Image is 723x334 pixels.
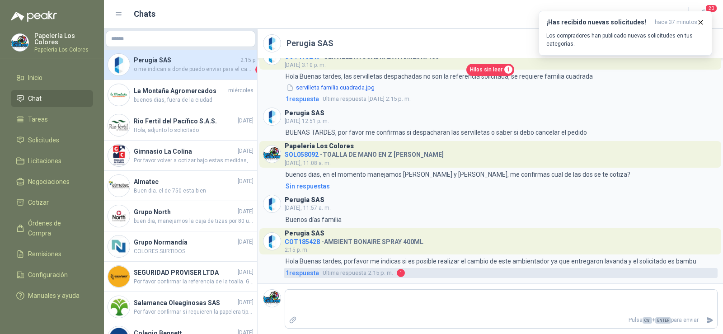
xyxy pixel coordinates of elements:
a: Manuales y ayuda [11,287,93,304]
span: Chat [28,94,42,103]
span: Ctrl [643,317,652,324]
button: ¡Has recibido nuevas solicitudes!hace 37 minutos Los compradores han publicado nuevas solicitudes... [539,11,712,56]
a: Hilos sin leer1 [466,64,514,76]
a: Inicio [11,69,93,86]
span: [DATE] [238,177,254,186]
img: Company Logo [263,290,281,307]
h4: Grupo North [134,207,236,217]
p: Hola Buenas tardes, las servilletas despachadas no son la referencia solicitada, se requiere fami... [286,71,593,81]
span: 1 [504,66,512,74]
span: [DATE] [238,268,254,277]
h4: Almatec [134,177,236,187]
img: Company Logo [108,205,130,227]
a: Órdenes de Compra [11,215,93,242]
span: Órdenes de Compra [28,218,85,238]
span: Configuración [28,270,68,280]
span: Cotizar [28,198,49,207]
a: 1respuestaUltima respuesta[DATE] 2:15 p. m. [284,94,718,104]
span: 2:15 p. m. [285,247,309,253]
p: Papelería Los Colores [34,33,93,45]
img: Company Logo [108,114,130,136]
span: 1 respuesta [286,268,319,278]
button: 20 [696,6,712,23]
span: Hola, adjunto lo solicitado [134,126,254,135]
a: Tareas [11,111,93,128]
span: [DATE], 11:08 a. m. [285,160,331,166]
img: Company Logo [108,266,130,287]
h4: Gimnasio La Colina [134,146,236,156]
a: Chat [11,90,93,107]
a: Company LogoSEGURIDAD PROVISER LTDA[DATE]Por favor confirmar la referencia de la toalla. Gracias [104,262,257,292]
h1: Chats [134,8,155,20]
a: Remisiones [11,245,93,263]
h2: Perugia SAS [286,37,333,50]
img: Company Logo [108,235,130,257]
span: 1 [397,269,405,277]
span: Negociaciones [28,177,70,187]
a: Company LogoSalamanca Oleaginosas SAS[DATE]Por favor confirmar si requieren la papelera tipo band... [104,292,257,322]
img: Company Logo [108,84,130,106]
h4: Rio Fertil del Pacífico S.A.S. [134,116,236,126]
p: Buenos días familia [286,215,342,225]
span: [DATE] [238,298,254,307]
a: 1respuestaUltima respuesta2:15 p. m.1 [284,268,718,278]
a: Company LogoLa Montaña Agromercadosmiércolesbuenos dias, fuera de la ciudad [104,80,257,110]
span: [DATE], 11:57 a. m. [285,205,331,211]
span: 1 [255,65,264,74]
span: [DATE] [238,147,254,155]
h4: - AMBIENT BONAIRE SPRAY 400ML [285,236,423,245]
span: SOL058092 [285,151,319,158]
img: Logo peakr [11,11,57,22]
p: buenos dias, en el momento manejamos [PERSON_NAME] y [PERSON_NAME], me confirmas cual de las dos ... [286,169,630,179]
span: Por favor confirmar la referencia de la toalla. Gracias [134,278,254,286]
span: Inicio [28,73,42,83]
img: Company Logo [263,146,281,163]
a: Sin respuestas [284,181,718,191]
img: Company Logo [263,108,281,125]
h4: - SERVILLETA CUADRADA FAMILIA x 100 [285,51,439,59]
span: [DATE] [238,117,254,125]
h4: Grupo Normandía [134,237,236,247]
a: Configuración [11,266,93,283]
a: Company LogoRio Fertil del Pacífico S.A.S.[DATE]Hola, adjunto lo solicitado [104,110,257,141]
span: buen dia, manejamos la caja de tizas por 80 unds [134,217,254,226]
a: Company LogoGrupo North[DATE]buen dia, manejamos la caja de tizas por 80 unds [104,201,257,231]
span: [DATE] 12:51 p. m. [285,118,329,124]
a: Licitaciones [11,152,93,169]
a: Company LogoGrupo Normandía[DATE]COLORES SURTIDOS [104,231,257,262]
a: Company LogoPerugia SAS2:15 p. m.o me indican a donde puedo enviar para el cambio1 [104,50,257,80]
h4: - TOALLA DE MANO EN Z [PERSON_NAME] [285,149,444,157]
h3: Perugia SAS [285,111,324,116]
span: Solicitudes [28,135,59,145]
span: Buen dia. el de 750 esta bien [134,187,254,195]
span: [DATE] [238,207,254,216]
span: Hilos sin leer [470,66,502,74]
h4: Salamanca Oleaginosas SAS [134,298,236,308]
p: BUENAS TARDES, por favor me confirmas si despacharan las servilletas o saber si debo cancelar el ... [286,127,587,137]
span: [DATE] 2:15 p. m. [323,94,411,103]
span: 20 [705,4,718,13]
a: Company LogoAlmatec[DATE]Buen dia. el de 750 esta bien [104,171,257,201]
img: Company Logo [108,175,130,197]
span: hace 37 minutos [655,19,697,26]
img: Company Logo [11,34,28,51]
span: Manuales y ayuda [28,291,80,301]
h3: Perugia SAS [285,231,324,236]
p: Papeleria Los Colores [34,47,93,52]
h3: ¡Has recibido nuevas solicitudes! [546,19,651,26]
button: servilleta familia cuadrada.jpg [286,83,376,93]
a: Solicitudes [11,132,93,149]
span: ENTER [655,317,671,324]
h4: Perugia SAS [134,55,239,65]
span: buenos dias, fuera de la ciudad [134,96,254,104]
img: Company Logo [108,54,130,75]
img: Company Logo [263,35,281,52]
a: Company LogoGimnasio La Colina[DATE]Por favor volver a cotizar bajo estas medidas, gracias. [104,141,257,171]
span: Remisiones [28,249,61,259]
span: Licitaciones [28,156,61,166]
span: COLORES SURTIDOS [134,247,254,256]
p: Hola Buenas tardes, porfavor me indicas si es posible realizar el cambio de este ambientador ya q... [286,256,696,266]
span: Por favor volver a cotizar bajo estas medidas, gracias. [134,156,254,165]
a: Cotizar [11,194,93,211]
h3: Perugia SAS [285,198,324,202]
